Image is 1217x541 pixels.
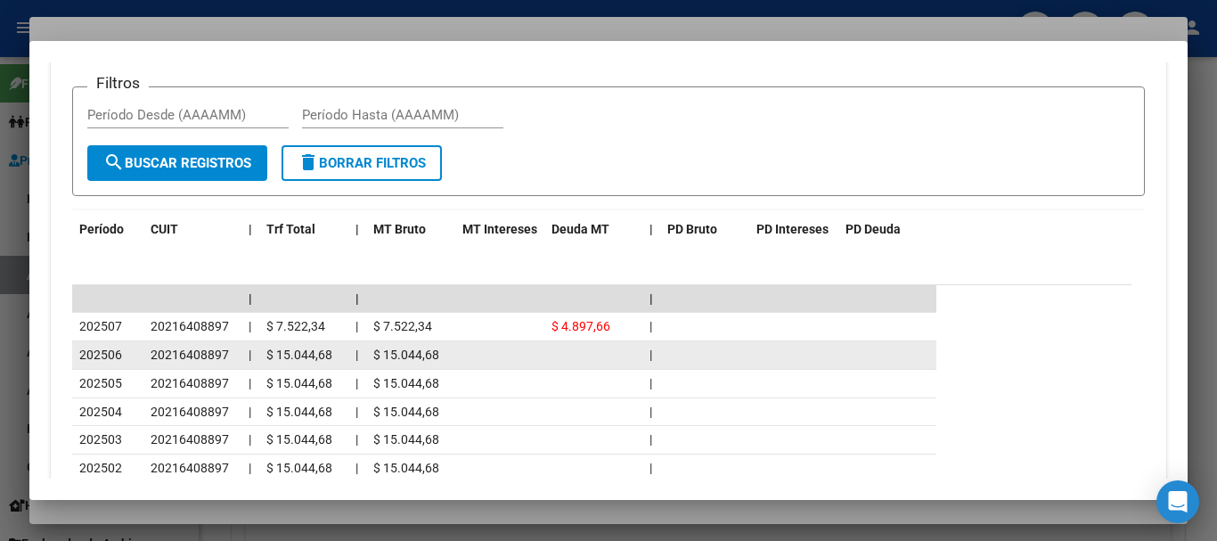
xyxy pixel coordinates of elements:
[355,222,359,236] span: |
[79,222,124,236] span: Período
[749,210,838,249] datatable-header-cell: PD Intereses
[266,461,332,475] span: $ 15.044,68
[373,461,439,475] span: $ 15.044,68
[355,376,358,390] span: |
[266,432,332,447] span: $ 15.044,68
[649,348,652,362] span: |
[355,461,358,475] span: |
[151,348,229,362] span: 20216408897
[462,222,537,236] span: MT Intereses
[249,376,251,390] span: |
[1156,480,1199,523] div: Open Intercom Messenger
[660,210,749,249] datatable-header-cell: PD Bruto
[355,405,358,419] span: |
[79,376,122,390] span: 202505
[241,210,259,249] datatable-header-cell: |
[455,210,544,249] datatable-header-cell: MT Intereses
[373,432,439,447] span: $ 15.044,68
[649,222,653,236] span: |
[249,319,251,333] span: |
[79,319,122,333] span: 202507
[151,432,229,447] span: 20216408897
[355,291,359,306] span: |
[649,432,652,447] span: |
[266,348,332,362] span: $ 15.044,68
[642,210,660,249] datatable-header-cell: |
[72,210,143,249] datatable-header-cell: Período
[551,222,609,236] span: Deuda MT
[373,405,439,419] span: $ 15.044,68
[298,155,426,171] span: Borrar Filtros
[79,432,122,447] span: 202503
[355,348,358,362] span: |
[249,222,252,236] span: |
[266,319,325,333] span: $ 7.522,34
[79,405,122,419] span: 202504
[143,210,241,249] datatable-header-cell: CUIT
[151,405,229,419] span: 20216408897
[373,222,426,236] span: MT Bruto
[249,432,251,447] span: |
[551,319,610,333] span: $ 4.897,66
[79,348,122,362] span: 202506
[266,376,332,390] span: $ 15.044,68
[373,376,439,390] span: $ 15.044,68
[366,210,455,249] datatable-header-cell: MT Bruto
[266,405,332,419] span: $ 15.044,68
[355,432,358,447] span: |
[79,461,122,475] span: 202502
[298,152,319,173] mat-icon: delete
[544,210,642,249] datatable-header-cell: Deuda MT
[151,319,229,333] span: 20216408897
[87,73,149,93] h3: Filtros
[649,405,652,419] span: |
[756,222,829,236] span: PD Intereses
[282,145,442,181] button: Borrar Filtros
[845,222,901,236] span: PD Deuda
[87,145,267,181] button: Buscar Registros
[103,155,251,171] span: Buscar Registros
[649,319,652,333] span: |
[249,348,251,362] span: |
[151,222,178,236] span: CUIT
[259,210,348,249] datatable-header-cell: Trf Total
[649,291,653,306] span: |
[151,376,229,390] span: 20216408897
[266,222,315,236] span: Trf Total
[249,291,252,306] span: |
[348,210,366,249] datatable-header-cell: |
[649,376,652,390] span: |
[649,461,652,475] span: |
[373,348,439,362] span: $ 15.044,68
[249,405,251,419] span: |
[355,319,358,333] span: |
[249,461,251,475] span: |
[103,152,125,173] mat-icon: search
[373,319,432,333] span: $ 7.522,34
[838,210,936,249] datatable-header-cell: PD Deuda
[151,461,229,475] span: 20216408897
[667,222,717,236] span: PD Bruto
